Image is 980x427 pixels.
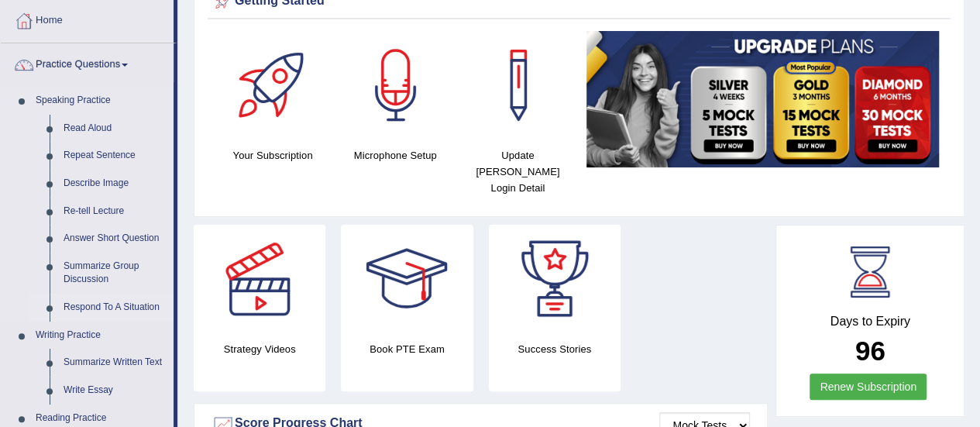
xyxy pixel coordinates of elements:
h4: Microphone Setup [342,147,449,164]
a: Answer Short Question [57,225,174,253]
a: Practice Questions [1,43,174,82]
a: Summarize Group Discussion [57,253,174,294]
a: Repeat Sentence [57,142,174,170]
h4: Your Subscription [219,147,326,164]
h4: Strategy Videos [194,341,325,357]
a: Describe Image [57,170,174,198]
h4: Book PTE Exam [341,341,473,357]
h4: Update [PERSON_NAME] Login Detail [464,147,571,196]
a: Summarize Written Text [57,349,174,377]
h4: Success Stories [489,341,621,357]
h4: Days to Expiry [793,315,947,329]
a: Renew Subscription [810,374,927,400]
a: Speaking Practice [29,87,174,115]
img: small5.jpg [586,31,939,167]
a: Writing Practice [29,322,174,350]
b: 96 [855,336,885,366]
a: Respond To A Situation [57,294,174,322]
a: Read Aloud [57,115,174,143]
a: Re-tell Lecture [57,198,174,226]
a: Write Essay [57,377,174,405]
